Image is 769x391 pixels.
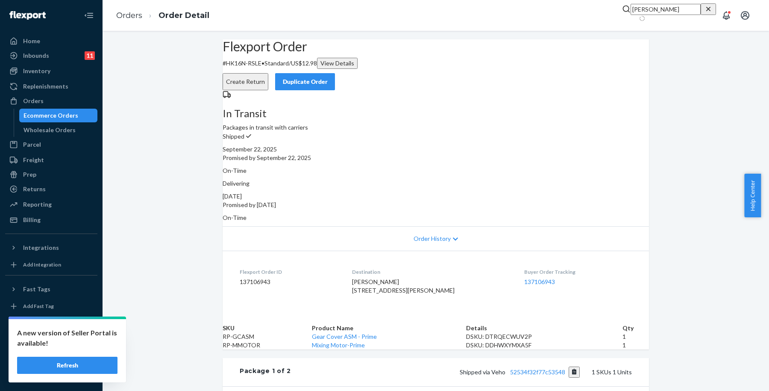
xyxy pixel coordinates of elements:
td: 1 [622,332,649,341]
a: Orders [116,11,142,20]
h2: Flexport Order [223,39,649,53]
button: Fast Tags [5,282,97,296]
a: 137106943 [524,278,555,285]
a: Inbounds11 [5,49,97,62]
button: Help Center [744,174,761,217]
td: 1 [622,341,649,350]
td: RP-MMOTOR [223,341,312,350]
a: Parcel [5,138,97,151]
div: Home [23,37,40,45]
div: Billing [23,216,41,224]
a: Replenishments [5,80,97,93]
dt: Destination [352,268,511,275]
button: Give Feedback [5,367,97,381]
div: Replenishments [23,82,68,91]
input: Search Input [631,4,701,15]
div: Add Integration [23,261,61,268]
button: Open notifications [718,7,735,24]
td: RP-GCASM [223,332,312,341]
a: Help Center [5,352,97,366]
span: Shipped via Veho [460,368,580,376]
h3: In Transit [223,108,649,119]
div: Inbounds [23,51,49,60]
a: Orders [5,94,97,108]
a: Talk to Support [5,338,97,352]
a: 52534f32f77c53548 [510,368,565,376]
a: Billing [5,213,97,227]
p: On-Time [223,213,649,222]
div: 1 SKUs 1 Units [291,367,632,378]
div: View Details [320,59,354,68]
span: Standard [264,59,289,67]
button: Copy tracking number [569,367,580,378]
a: Mixing Motor-Prime [312,341,365,349]
span: Order History [414,234,451,243]
a: Reporting [5,198,97,211]
span: • [261,59,264,67]
div: Package 1 of 2 [240,367,291,378]
div: Inventory [23,67,50,75]
div: Add Fast Tag [23,302,54,310]
button: Duplicate Order [275,73,335,90]
dt: Buyer Order Tracking [524,268,632,275]
a: Settings [5,323,97,337]
dd: 137106943 [240,278,338,286]
p: Promised by [DATE] [223,201,649,209]
dt: Flexport Order ID [240,268,338,275]
div: Ecommerce Orders [23,111,78,120]
button: Open account menu [737,7,754,24]
div: 11 [85,51,95,60]
a: Inventory [5,64,97,78]
a: Order Detail [158,11,209,20]
a: Freight [5,153,97,167]
p: Shipped [223,132,649,141]
button: Integrations [5,241,97,255]
a: Add Integration [5,258,97,272]
span: [PERSON_NAME] [STREET_ADDRESS][PERSON_NAME] [352,278,455,294]
div: Packages in transit with carriers [223,108,649,132]
div: Reporting [23,200,52,209]
p: Delivering [223,179,649,188]
a: Home [5,34,97,48]
a: Wholesale Orders [19,123,98,137]
div: Returns [23,185,46,193]
a: Ecommerce Orders [19,109,98,122]
div: Freight [23,156,44,164]
div: [DATE] [223,192,649,201]
div: Prep [23,170,36,179]
div: Integrations [23,243,59,252]
p: # HK16N-RSLE / US$12.98 [223,58,649,69]
a: Prep [5,168,97,181]
div: Duplicate Order [282,77,328,86]
p: On-Time [223,166,649,175]
div: Fast Tags [23,285,50,293]
th: Product Name [312,324,466,332]
div: September 22, 2025 [223,145,649,154]
div: Orders [23,97,44,105]
div: DSKU: DDHWXYMXA5F [466,341,622,350]
button: Create Return [223,73,268,90]
a: Gear Cover ASM - Prime [312,333,377,340]
th: SKU [223,324,312,332]
p: Promised by September 22, 2025 [223,154,649,162]
div: Parcel [23,140,41,149]
p: A new version of Seller Portal is available! [17,328,117,348]
div: DSKU: DTRQECWUV2P [466,332,622,341]
svg: Search Icon [622,5,631,13]
button: View Details [317,58,358,69]
th: Details [466,324,622,332]
button: Close Navigation [80,7,97,24]
ol: breadcrumbs [109,3,216,28]
a: Returns [5,182,97,196]
div: Wholesale Orders [23,126,76,134]
th: Qty [622,324,649,332]
img: Flexport logo [9,11,46,20]
button: Refresh [17,357,117,374]
a: Add Fast Tag [5,299,97,313]
button: Close Search [701,3,716,15]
